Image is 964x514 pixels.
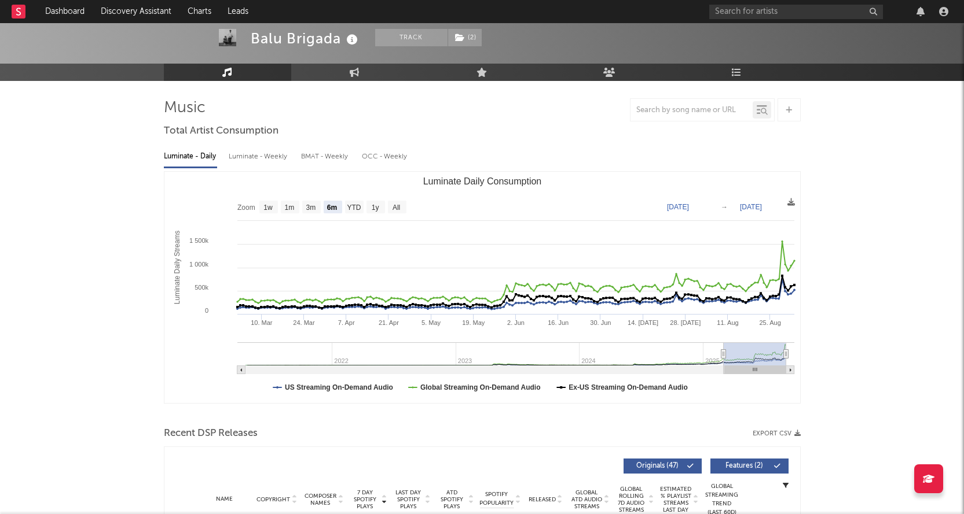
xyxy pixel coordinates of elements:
input: Search for artists [709,5,883,19]
div: OCC - Weekly [362,147,408,167]
span: ATD Spotify Plays [437,489,467,510]
text: 11. Aug [717,319,738,326]
button: Originals(47) [624,458,702,474]
text: 500k [195,284,208,291]
text: 1 500k [189,237,208,244]
text: 5. May [421,319,441,326]
text: YTD [347,204,361,212]
text: Ex-US Streaming On-Demand Audio [569,383,688,391]
text: 6m [327,204,336,212]
text: 14. [DATE] [628,319,658,326]
text: 1m [284,204,294,212]
text: Zoom [237,204,255,212]
text: [DATE] [740,203,762,211]
text: Luminate Daily Streams [173,231,181,304]
button: Export CSV [753,430,801,437]
button: (2) [448,29,482,46]
text: 1w [263,204,273,212]
text: US Streaming On-Demand Audio [285,383,393,391]
text: 3m [306,204,316,212]
span: Global Rolling 7D Audio Streams [615,486,647,513]
text: → [721,203,728,211]
div: Balu Brigada [251,29,361,48]
text: 1y [371,204,379,212]
input: Search by song name or URL [631,106,753,115]
text: 21. Apr [378,319,398,326]
div: Luminate - Daily [164,147,217,167]
text: 16. Jun [548,319,569,326]
svg: Luminate Daily Consumption [164,172,800,403]
text: All [392,204,399,212]
span: Estimated % Playlist Streams Last Day [660,486,692,513]
span: Recent DSP Releases [164,427,258,441]
text: 28. [DATE] [670,319,701,326]
text: 0 [204,307,208,314]
span: Features ( 2 ) [718,463,771,469]
div: BMAT - Weekly [301,147,350,167]
span: Composer Names [304,493,337,506]
text: 30. Jun [590,319,611,326]
text: 19. May [462,319,485,326]
text: 25. Aug [759,319,780,326]
text: 7. Apr [338,319,354,326]
span: 7 Day Spotify Plays [350,489,380,510]
text: Global Streaming On-Demand Audio [420,383,540,391]
span: Spotify Popularity [479,490,514,508]
div: Name [199,495,250,504]
button: Track [375,29,448,46]
text: 2. Jun [507,319,525,326]
span: Global ATD Audio Streams [571,489,603,510]
span: Originals ( 47 ) [631,463,684,469]
text: [DATE] [667,203,689,211]
span: Copyright [256,496,290,503]
text: Luminate Daily Consumption [423,176,541,186]
text: 24. Mar [293,319,315,326]
text: 10. Mar [251,319,273,326]
text: 1 000k [189,261,208,268]
div: Luminate - Weekly [229,147,289,167]
span: Total Artist Consumption [164,124,278,138]
button: Features(2) [710,458,789,474]
span: Last Day Spotify Plays [393,489,424,510]
span: Released [529,496,556,503]
span: ( 2 ) [448,29,482,46]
